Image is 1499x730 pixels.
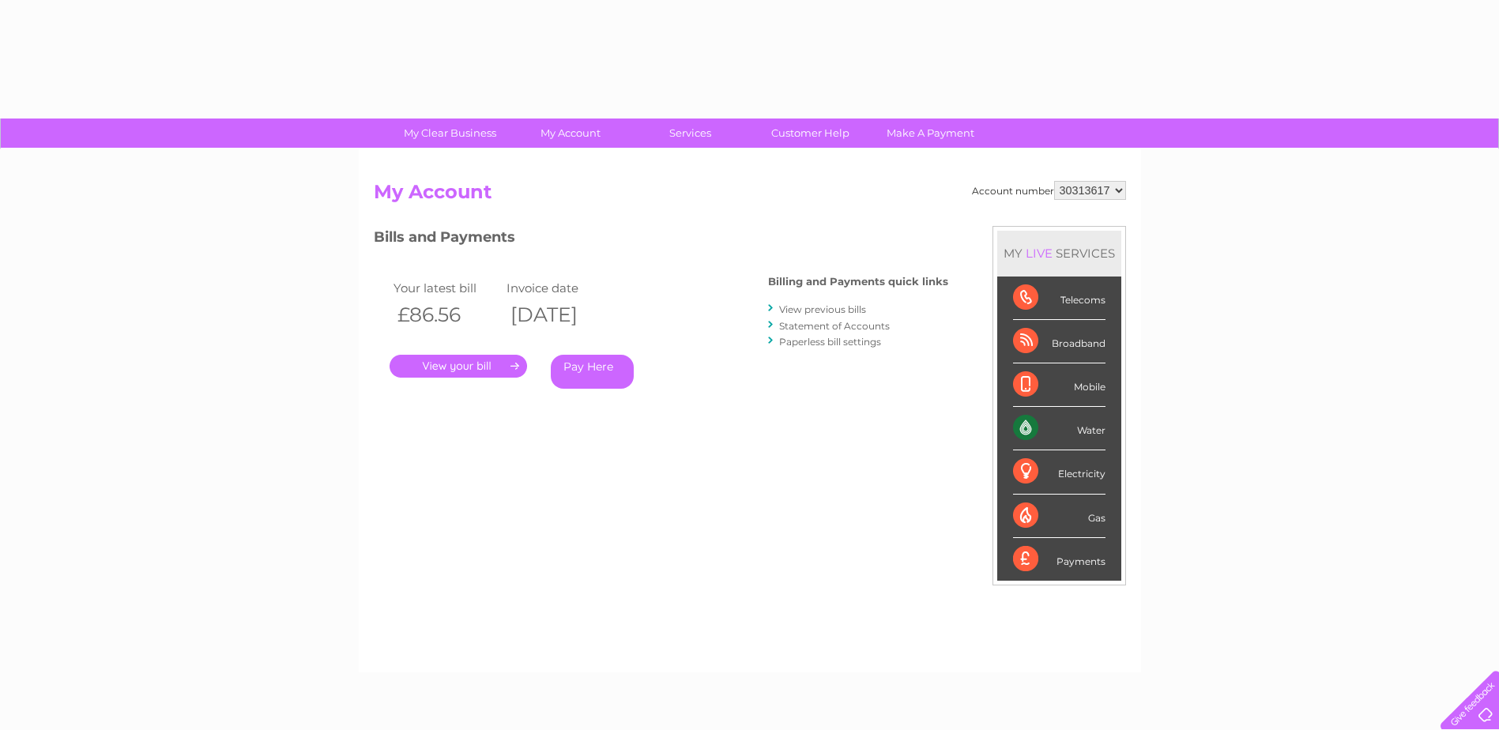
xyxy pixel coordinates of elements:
[390,355,527,378] a: .
[972,181,1126,200] div: Account number
[1013,320,1105,363] div: Broadband
[503,299,616,331] th: [DATE]
[390,277,503,299] td: Your latest bill
[1013,363,1105,407] div: Mobile
[779,336,881,348] a: Paperless bill settings
[779,303,866,315] a: View previous bills
[505,119,635,148] a: My Account
[625,119,755,148] a: Services
[374,181,1126,211] h2: My Account
[865,119,996,148] a: Make A Payment
[374,226,948,254] h3: Bills and Payments
[390,299,503,331] th: £86.56
[1013,538,1105,581] div: Payments
[385,119,515,148] a: My Clear Business
[1013,277,1105,320] div: Telecoms
[768,276,948,288] h4: Billing and Payments quick links
[779,320,890,332] a: Statement of Accounts
[997,231,1121,276] div: MY SERVICES
[503,277,616,299] td: Invoice date
[1013,495,1105,538] div: Gas
[1023,246,1056,261] div: LIVE
[745,119,876,148] a: Customer Help
[1013,450,1105,494] div: Electricity
[551,355,634,389] a: Pay Here
[1013,407,1105,450] div: Water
